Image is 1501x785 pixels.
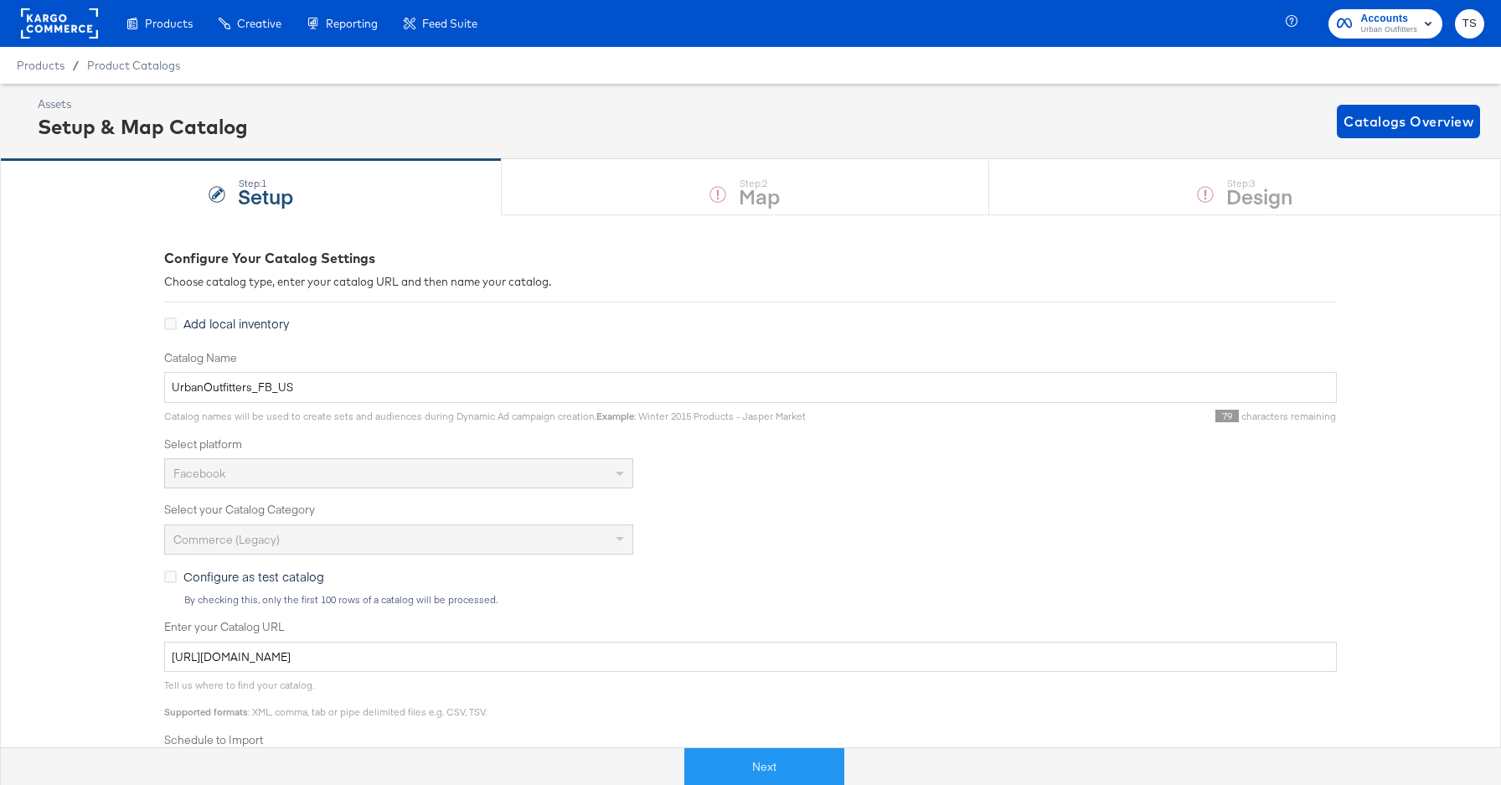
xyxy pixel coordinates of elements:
label: Select your Catalog Category [164,502,1337,518]
div: Step: 1 [238,178,293,189]
div: Configure Your Catalog Settings [164,249,1337,268]
span: Catalog names will be used to create sets and audiences during Dynamic Ad campaign creation. : Wi... [164,410,806,422]
span: Configure as test catalog [183,568,324,585]
span: Catalogs Overview [1344,110,1473,133]
button: Catalogs Overview [1337,105,1480,138]
label: Catalog Name [164,350,1337,366]
span: Commerce (Legacy) [173,532,280,547]
span: 79 [1215,410,1239,422]
button: TS [1455,9,1484,39]
label: Select platform [164,436,1337,452]
a: Product Catalogs [87,59,180,72]
button: AccountsUrban Outfitters [1328,9,1442,39]
label: Schedule to Import [164,732,1337,748]
span: Products [17,59,64,72]
span: Creative [237,17,281,30]
div: Setup & Map Catalog [38,112,248,141]
span: Reporting [326,17,378,30]
span: Accounts [1360,10,1417,28]
div: Assets [38,96,248,112]
span: Add local inventory [183,315,289,332]
input: Enter Catalog URL, e.g. http://www.example.com/products.xml [164,642,1337,673]
input: Name your catalog e.g. My Dynamic Product Catalog [164,372,1337,403]
span: Urban Outfitters [1360,23,1417,37]
span: Products [145,17,193,30]
strong: Supported formats [164,705,248,718]
span: Facebook [173,466,225,481]
div: characters remaining [806,410,1337,423]
strong: Setup [238,182,293,209]
span: Feed Suite [422,17,477,30]
div: Choose catalog type, enter your catalog URL and then name your catalog. [164,274,1337,290]
span: TS [1462,14,1478,34]
strong: Example [596,410,634,422]
label: Enter your Catalog URL [164,619,1337,635]
div: By checking this, only the first 100 rows of a catalog will be processed. [183,594,1337,606]
span: / [64,59,87,72]
span: Tell us where to find your catalog. : XML, comma, tab or pipe delimited files e.g. CSV, TSV. [164,679,487,718]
